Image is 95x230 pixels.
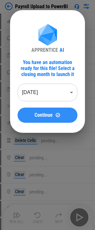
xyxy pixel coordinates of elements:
[31,47,58,53] div: APPRENTICE
[35,24,60,47] img: Apprentice AI
[55,112,61,118] img: Continue
[18,84,77,101] div: [DATE]
[18,59,77,77] div: You have an automation ready for this file! Select a closing month to launch it
[34,113,53,118] span: Continue
[60,47,64,53] div: AI
[18,108,77,123] button: ContinueContinue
